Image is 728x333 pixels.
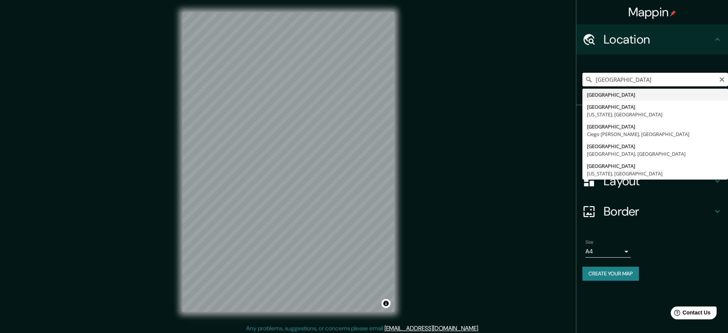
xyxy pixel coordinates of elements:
h4: Mappin [628,5,676,20]
h4: Border [604,204,713,219]
h4: Layout [604,174,713,189]
div: Location [576,24,728,55]
img: pin-icon.png [670,10,676,16]
label: Size [585,239,593,245]
button: Create your map [582,267,639,281]
div: A4 [585,245,631,258]
div: [GEOGRAPHIC_DATA] [587,162,723,170]
div: [GEOGRAPHIC_DATA] [587,91,723,98]
div: [GEOGRAPHIC_DATA] [587,103,723,111]
div: [US_STATE], [GEOGRAPHIC_DATA] [587,111,723,118]
div: Border [576,196,728,227]
h4: Location [604,32,713,47]
p: Any problems, suggestions, or concerns please email . [246,324,479,333]
div: [GEOGRAPHIC_DATA] [587,123,723,130]
div: . [479,324,480,333]
div: . [480,324,482,333]
button: Clear [719,75,725,83]
div: [US_STATE], [GEOGRAPHIC_DATA] [587,170,723,177]
div: Style [576,136,728,166]
div: Ciego [PERSON_NAME], [GEOGRAPHIC_DATA] [587,130,723,138]
div: Pins [576,105,728,136]
iframe: Help widget launcher [661,303,720,325]
div: [GEOGRAPHIC_DATA], [GEOGRAPHIC_DATA] [587,150,723,158]
a: [EMAIL_ADDRESS][DOMAIN_NAME] [384,324,478,332]
input: Pick your city or area [582,73,728,86]
button: Toggle attribution [381,299,391,308]
div: [GEOGRAPHIC_DATA] [587,142,723,150]
canvas: Map [182,12,394,312]
div: Layout [576,166,728,196]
